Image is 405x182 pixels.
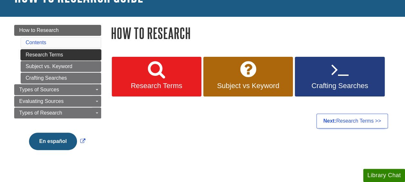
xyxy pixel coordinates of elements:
[323,118,336,124] strong: Next:
[300,82,380,90] span: Crafting Searches
[19,27,59,33] span: How to Research
[208,82,288,90] span: Subject vs Keyword
[27,138,87,144] a: Link opens in new window
[21,73,101,84] a: Crafting Searches
[21,61,101,72] a: Subject vs. Keyword
[21,49,101,60] a: Research Terms
[111,25,391,41] h1: How to Research
[363,169,405,182] button: Library Chat
[14,25,101,161] div: Guide Page Menu
[295,57,384,97] a: Crafting Searches
[19,98,64,104] span: Evaluating Sources
[14,96,101,107] a: Evaluating Sources
[14,84,101,95] a: Types of Sources
[117,82,197,90] span: Research Terms
[29,133,77,150] button: En español
[19,87,59,92] span: Types of Sources
[19,110,62,116] span: Types of Research
[112,57,201,97] a: Research Terms
[26,40,46,45] a: Contents
[14,107,101,118] a: Types of Research
[203,57,293,97] a: Subject vs Keyword
[14,25,101,36] a: How to Research
[316,114,388,128] a: Next:Research Terms >>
